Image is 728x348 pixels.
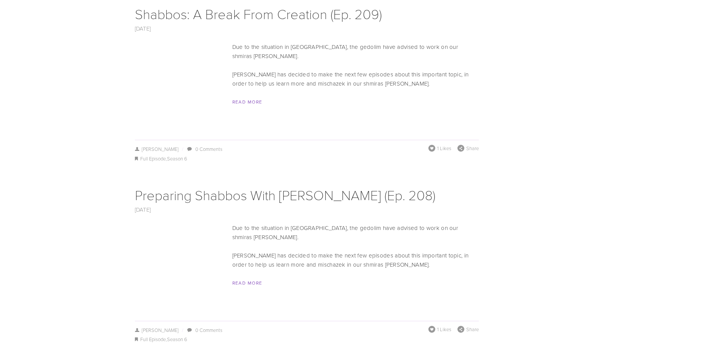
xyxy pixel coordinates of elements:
[135,42,479,61] p: Due to the situation in [GEOGRAPHIC_DATA], the gedolim have advised to work on our shmiras [PERSO...
[437,145,451,152] span: 1 Likes
[135,327,179,333] a: [PERSON_NAME]
[178,146,186,152] span: /
[437,326,451,333] span: 1 Likes
[135,154,479,163] div: ,
[195,146,222,152] a: 0 Comments
[457,145,479,152] div: Share
[135,223,479,242] p: Due to the situation in [GEOGRAPHIC_DATA], the gedolim have advised to work on our shmiras [PERSO...
[232,99,263,105] a: Read More
[135,335,479,344] div: ,
[140,336,166,343] a: Full Episode
[140,155,166,162] a: Full Episode
[135,70,479,88] p: [PERSON_NAME] has decided to make the next few episodes about this important topic, in order to h...
[195,327,222,333] a: 0 Comments
[101,42,254,128] img: Shabbos: A Break From Creation (Ep. 209)
[135,206,151,214] a: [DATE]
[178,327,186,333] span: /
[167,155,187,162] a: Season 6
[135,146,179,152] a: [PERSON_NAME]
[135,251,479,269] p: [PERSON_NAME] has decided to make the next few episodes about this important topic, in order to h...
[232,280,263,286] a: Read More
[167,336,187,343] a: Season 6
[101,223,254,309] img: Preparing Shabbos With Rabbi Dovid Orlofsky (Ep. 208)
[135,4,382,23] a: Shabbos: A Break From Creation (Ep. 209)
[457,326,479,333] div: Share
[135,24,151,32] a: [DATE]
[135,185,435,204] a: Preparing Shabbos With [PERSON_NAME] (Ep. 208)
